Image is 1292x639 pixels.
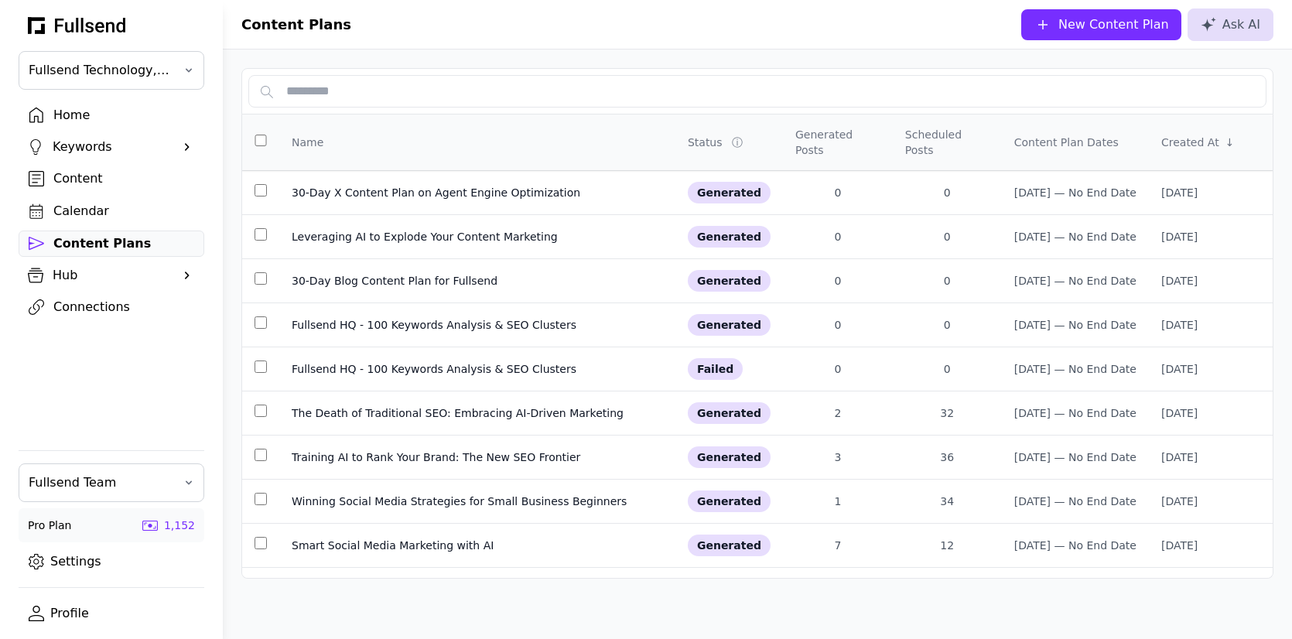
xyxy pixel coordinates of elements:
[1161,449,1260,465] div: [DATE]
[795,273,880,289] div: 0
[292,185,663,200] div: 30-Day X Content Plan on Agent Engine Optimization
[53,138,170,156] div: Keywords
[1161,185,1260,200] div: [DATE]
[19,51,204,90] button: Fullsend Technology, Inc.
[688,535,771,556] div: generated
[1021,9,1181,40] button: New Content Plan
[795,185,880,200] div: 0
[795,538,880,553] div: 7
[1161,135,1219,150] div: Created At
[292,494,663,509] div: Winning Social Media Strategies for Small Business Beginners
[688,135,723,150] div: Status
[1201,15,1260,34] div: Ask AI
[53,298,194,316] div: Connections
[29,473,173,492] span: Fullsend Team
[795,449,880,465] div: 3
[53,106,194,125] div: Home
[1014,405,1136,421] div: [DATE] — No End Date
[905,185,990,200] div: 0
[905,361,990,377] div: 0
[795,317,880,333] div: 0
[1161,361,1260,377] div: [DATE]
[1014,135,1119,150] div: Content Plan Dates
[1188,9,1273,41] button: Ask AI
[1225,135,1235,150] div: ↓
[1014,494,1136,509] div: [DATE] — No End Date
[1058,15,1169,34] div: New Content Plan
[905,494,990,509] div: 34
[688,226,771,248] div: generated
[905,449,990,465] div: 36
[292,229,663,244] div: Leveraging AI to Explode Your Content Marketing
[19,102,204,128] a: Home
[53,169,194,188] div: Content
[688,402,771,424] div: generated
[1161,405,1260,421] div: [DATE]
[28,518,71,533] div: Pro Plan
[292,135,323,150] div: Name
[688,358,743,380] div: failed
[292,405,663,421] div: The Death of Traditional SEO: Embracing AI-Driven Marketing
[1014,538,1136,553] div: [DATE] — No End Date
[19,548,204,575] a: Settings
[19,463,204,502] button: Fullsend Team
[19,198,204,224] a: Calendar
[688,314,771,336] div: generated
[905,405,990,421] div: 32
[292,449,663,465] div: Training AI to Rank Your Brand: The New SEO Frontier
[53,202,194,220] div: Calendar
[732,135,746,150] div: ⓘ
[1014,273,1136,289] div: [DATE] — No End Date
[19,600,204,627] a: Profile
[1161,317,1260,333] div: [DATE]
[688,446,771,468] div: generated
[19,294,204,320] a: Connections
[1014,229,1136,244] div: [DATE] — No End Date
[905,273,990,289] div: 0
[292,538,663,553] div: Smart Social Media Marketing with AI
[19,166,204,192] a: Content
[29,61,173,80] span: Fullsend Technology, Inc.
[688,270,771,292] div: generated
[1014,449,1136,465] div: [DATE] — No End Date
[164,518,195,533] div: 1,152
[53,234,194,253] div: Content Plans
[795,229,880,244] div: 0
[905,229,990,244] div: 0
[1161,494,1260,509] div: [DATE]
[1161,229,1260,244] div: [DATE]
[795,494,880,509] div: 1
[1161,273,1260,289] div: [DATE]
[688,182,771,203] div: generated
[241,14,351,36] h1: Content Plans
[53,266,170,285] div: Hub
[1014,361,1136,377] div: [DATE] — No End Date
[795,405,880,421] div: 2
[292,361,663,377] div: Fullsend HQ - 100 Keywords Analysis & SEO Clusters
[1161,538,1260,553] div: [DATE]
[1014,185,1136,200] div: [DATE] — No End Date
[905,127,990,158] div: Scheduled Posts
[292,273,663,289] div: 30-Day Blog Content Plan for Fullsend
[905,538,990,553] div: 12
[795,127,880,158] div: Generated Posts
[688,490,771,512] div: generated
[292,317,663,333] div: Fullsend HQ - 100 Keywords Analysis & SEO Clusters
[795,361,880,377] div: 0
[19,231,204,257] a: Content Plans
[905,317,990,333] div: 0
[1014,317,1136,333] div: [DATE] — No End Date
